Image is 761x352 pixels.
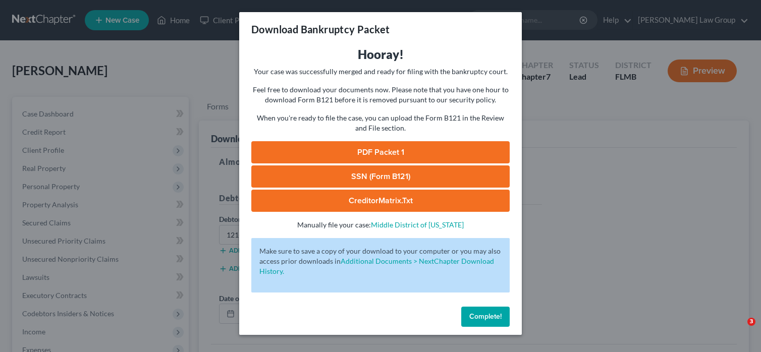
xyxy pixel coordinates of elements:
[251,190,510,212] a: CreditorMatrix.txt
[747,318,755,326] span: 3
[251,46,510,63] h3: Hooray!
[259,257,494,275] a: Additional Documents > NextChapter Download History.
[371,220,464,229] a: Middle District of [US_STATE]
[251,67,510,77] p: Your case was successfully merged and ready for filing with the bankruptcy court.
[727,318,751,342] iframe: Intercom live chat
[259,246,502,276] p: Make sure to save a copy of your download to your computer or you may also access prior downloads in
[469,312,502,321] span: Complete!
[251,85,510,105] p: Feel free to download your documents now. Please note that you have one hour to download Form B12...
[251,22,390,36] h3: Download Bankruptcy Packet
[251,141,510,163] a: PDF Packet 1
[461,307,510,327] button: Complete!
[251,165,510,188] a: SSN (Form B121)
[251,113,510,133] p: When you're ready to file the case, you can upload the Form B121 in the Review and File section.
[251,220,510,230] p: Manually file your case:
